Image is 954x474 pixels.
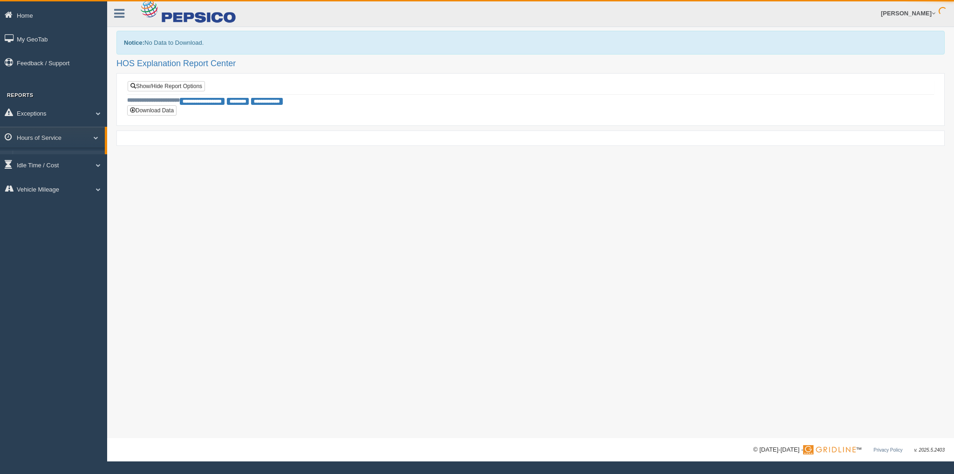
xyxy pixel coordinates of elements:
a: HOS Explanation Reports [17,151,105,167]
h2: HOS Explanation Report Center [116,59,945,69]
b: Notice: [124,39,144,46]
button: Download Data [127,105,177,116]
a: Show/Hide Report Options [128,81,205,91]
div: No Data to Download. [116,31,945,55]
span: v. 2025.5.2403 [914,447,945,453]
a: Privacy Policy [873,447,902,453]
img: Gridline [803,445,856,454]
div: © [DATE]-[DATE] - ™ [753,445,945,455]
